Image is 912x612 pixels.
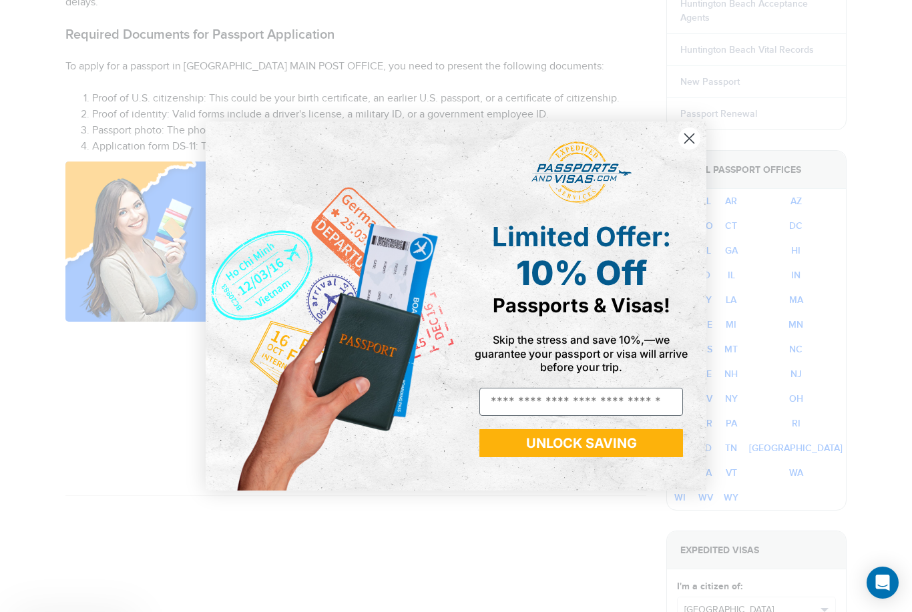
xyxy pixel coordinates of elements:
[867,567,899,599] div: Open Intercom Messenger
[531,141,632,204] img: passports and visas
[479,429,683,457] button: UNLOCK SAVING
[492,220,671,253] span: Limited Offer:
[493,294,670,317] span: Passports & Visas!
[678,127,701,150] button: Close dialog
[206,121,456,491] img: de9cda0d-0715-46ca-9a25-073762a91ba7.png
[475,333,688,373] span: Skip the stress and save 10%,—we guarantee your passport or visa will arrive before your trip.
[516,253,647,293] span: 10% Off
